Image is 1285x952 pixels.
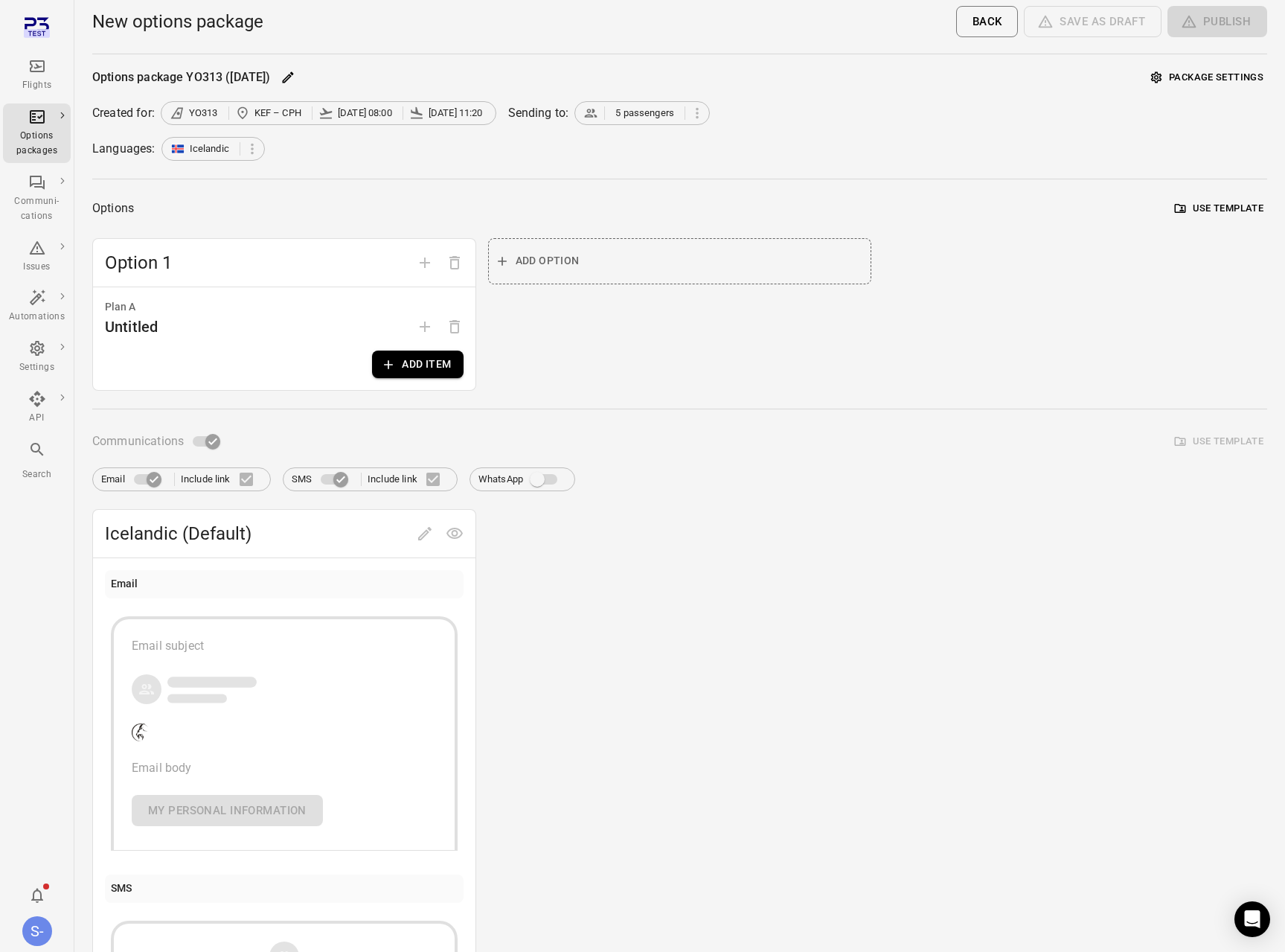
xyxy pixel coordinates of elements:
[3,284,71,329] a: Automations
[1147,66,1267,89] button: Package settings
[101,465,168,493] label: Email
[9,360,65,375] div: Settings
[1234,901,1270,937] div: Open Intercom Messenger
[440,525,470,540] span: Preview
[410,255,440,269] span: Add option
[410,525,440,540] span: Edit
[9,78,65,93] div: Flights
[429,106,483,121] span: [DATE] 11:20
[478,465,566,493] label: WhatsApp
[105,315,158,339] div: Untitled
[9,467,65,482] div: Search
[410,319,440,333] span: Add plan
[440,255,470,269] span: Delete option
[3,234,71,279] a: Issues
[111,576,138,592] div: Email
[189,106,218,121] span: YO313
[574,101,710,125] div: 5 passengers
[105,522,410,546] span: Icelandic (Default)
[161,137,265,161] div: Icelandic
[1171,197,1267,220] button: Use template
[92,10,263,33] h1: New options package
[190,141,229,156] span: Icelandic
[277,66,299,89] button: Edit
[92,104,155,122] div: Created for:
[9,194,65,224] div: Communi-cations
[9,260,65,275] div: Issues
[440,319,470,333] span: Options need to have at least one plan
[22,916,52,946] div: S-
[508,104,569,122] div: Sending to:
[22,881,52,910] button: Notifications
[338,106,392,121] span: [DATE] 08:00
[105,299,464,316] div: Plan A
[3,386,71,430] a: API
[111,881,132,897] div: SMS
[292,465,355,493] label: SMS
[3,103,71,163] a: Options packages
[3,436,71,486] button: Search
[92,68,271,86] div: Options package YO313 ([DATE])
[9,129,65,159] div: Options packages
[372,351,463,378] button: Add item
[615,106,674,121] span: 5 passengers
[105,251,410,275] span: Option 1
[3,53,71,98] a: Flights
[956,6,1019,37] button: Back
[92,431,184,452] span: Communications
[16,910,58,952] button: Sólberg - AviLabs
[9,411,65,426] div: API
[254,106,301,121] span: KEF – CPH
[181,464,262,495] label: Include link
[92,140,156,158] div: Languages:
[368,464,449,495] label: Include link
[3,169,71,229] a: Communi-cations
[92,198,134,219] div: Options
[3,335,71,380] a: Settings
[9,310,65,325] div: Automations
